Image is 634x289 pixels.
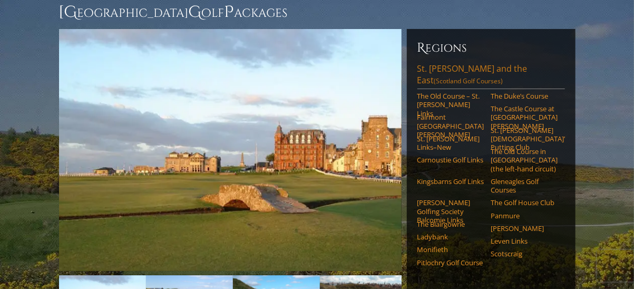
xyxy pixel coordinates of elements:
[417,156,484,164] a: Carnoustie Golf Links
[491,104,558,130] a: The Castle Course at [GEOGRAPHIC_DATA][PERSON_NAME]
[491,126,558,152] a: St. [PERSON_NAME] [DEMOGRAPHIC_DATA]’ Putting Club
[417,134,484,152] a: St. [PERSON_NAME] Links–New
[417,92,484,118] a: The Old Course – St. [PERSON_NAME] Links
[417,177,484,186] a: Kingsbarns Golf Links
[59,2,576,23] h1: [GEOGRAPHIC_DATA] olf ackages
[417,258,484,267] a: Pitlochry Golf Course
[491,92,558,100] a: The Duke’s Course
[417,40,565,56] h6: Regions
[225,2,235,23] span: P
[417,198,484,224] a: [PERSON_NAME] Golfing Society Balcomie Links
[491,147,558,173] a: The Old Course in [GEOGRAPHIC_DATA] (the left-hand circuit)
[417,220,484,228] a: The Blairgowrie
[417,63,565,89] a: St. [PERSON_NAME] and the East(Scotland Golf Courses)
[417,233,484,241] a: Ladybank
[434,76,503,85] span: (Scotland Golf Courses)
[417,113,484,139] a: Fairmont [GEOGRAPHIC_DATA][PERSON_NAME]
[417,245,484,254] a: Monifieth
[189,2,202,23] span: G
[491,198,558,207] a: The Golf House Club
[491,237,558,245] a: Leven Links
[491,224,558,233] a: [PERSON_NAME]
[491,249,558,258] a: Scotscraig
[491,177,558,195] a: Gleneagles Golf Courses
[491,211,558,220] a: Panmure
